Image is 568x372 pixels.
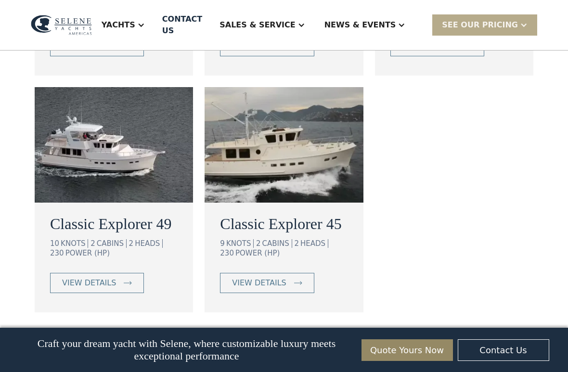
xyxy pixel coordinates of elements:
[226,239,254,248] div: KNOTS
[65,249,110,257] div: POWER (HP)
[220,249,234,257] div: 230
[35,87,193,203] img: long range motor yachts
[300,239,328,248] div: HEADS
[50,212,178,235] a: Classic Explorer 49
[220,273,314,293] a: view details
[294,281,302,285] img: icon
[361,339,453,361] a: Quote Yours Now
[220,212,348,235] a: Classic Explorer 45
[50,249,64,257] div: 230
[458,339,549,361] a: Contact Us
[61,239,88,248] div: KNOTS
[210,6,314,44] div: Sales & Service
[31,15,92,35] img: logo
[19,337,354,362] p: Craft your dream yacht with Selene, where customizable luxury meets exceptional performance
[129,239,134,248] div: 2
[315,6,415,44] div: News & EVENTS
[50,273,144,293] a: view details
[232,277,286,289] div: view details
[220,239,225,248] div: 9
[162,13,202,37] div: Contact US
[62,277,116,289] div: view details
[135,239,163,248] div: HEADS
[124,281,132,285] img: icon
[294,239,299,248] div: 2
[92,6,155,44] div: Yachts
[90,239,95,248] div: 2
[324,19,396,31] div: News & EVENTS
[262,239,292,248] div: CABINS
[432,14,537,35] div: SEE Our Pricing
[50,239,59,248] div: 10
[219,19,295,31] div: Sales & Service
[97,239,127,248] div: CABINS
[442,19,518,31] div: SEE Our Pricing
[235,249,280,257] div: POWER (HP)
[256,239,261,248] div: 2
[205,87,363,203] img: long range motor yachts
[102,19,135,31] div: Yachts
